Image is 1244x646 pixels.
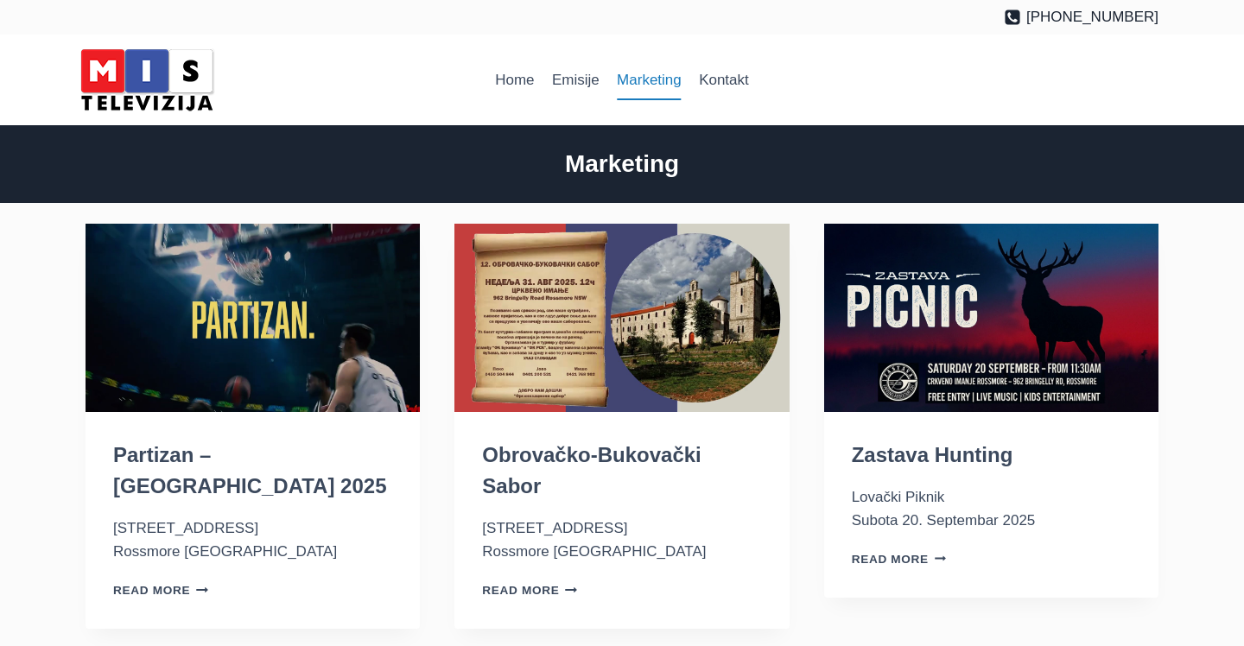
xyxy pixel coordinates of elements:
img: MIS Television [73,43,220,117]
a: Read More [482,584,577,597]
nav: Primary Navigation [486,60,758,101]
a: Zastava Hunting [852,443,1013,466]
h2: Marketing [86,146,1158,182]
a: Marketing [608,60,690,101]
p: [STREET_ADDRESS] Rossmore [GEOGRAPHIC_DATA] [113,516,392,563]
a: [PHONE_NUMBER] [1004,5,1158,28]
p: Lovački Piknik Subota 20. Septembar 2025 [852,485,1131,532]
img: Partizan – Australia 2025 [86,224,420,412]
a: Home [486,60,543,101]
a: Obrovačko-Bukovački Sabor [482,443,701,497]
span: [PHONE_NUMBER] [1026,5,1158,28]
a: Kontakt [690,60,758,101]
p: [STREET_ADDRESS] Rossmore [GEOGRAPHIC_DATA] [482,516,761,563]
img: Obrovačko-Bukovački Sabor [454,224,789,412]
a: Read More [852,553,947,566]
a: Read More [113,584,208,597]
a: Emisije [543,60,608,101]
a: Partizan – [GEOGRAPHIC_DATA] 2025 [113,443,387,497]
img: Zastava Hunting [824,224,1158,412]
